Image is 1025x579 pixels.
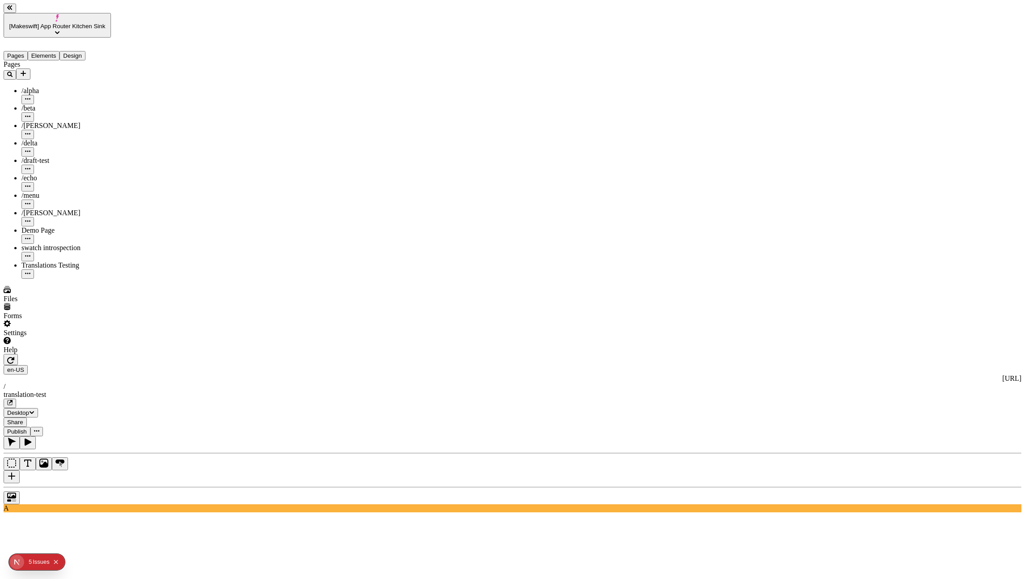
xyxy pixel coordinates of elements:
[4,457,20,470] button: Box
[4,346,111,354] div: Help
[21,122,111,130] div: /[PERSON_NAME]
[4,427,30,436] button: Publish
[21,139,111,147] div: /delta
[21,174,111,182] div: /echo
[21,157,111,165] div: /draft-test
[7,366,24,373] span: en-US
[21,261,111,269] div: Translations Testing
[7,409,29,416] span: Desktop
[4,504,1021,512] div: A
[4,391,1021,399] div: translation-test
[4,329,111,337] div: Settings
[21,192,111,200] div: /menu
[4,51,28,60] button: Pages
[21,104,111,112] div: /beta
[9,23,106,30] span: [Makeswift] App Router Kitchen Sink
[52,457,68,470] button: Button
[7,428,27,435] span: Publish
[60,51,85,60] button: Design
[36,457,52,470] button: Image
[4,383,1021,391] div: /
[4,365,28,375] button: Open locale picker
[4,375,1021,383] div: [URL]
[21,87,111,95] div: /alpha
[7,419,23,426] span: Share
[21,226,111,234] div: Demo Page
[21,244,111,252] div: swatch introspection
[16,68,30,80] button: Add new
[4,408,38,417] button: Desktop
[20,457,36,470] button: Text
[4,60,111,68] div: Pages
[28,51,60,60] button: Elements
[4,417,27,427] button: Share
[4,312,111,320] div: Forms
[21,209,111,217] div: /[PERSON_NAME]
[4,295,111,303] div: Files
[4,7,131,15] p: Cookie Test Route
[4,13,111,38] button: [Makeswift] App Router Kitchen Sink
